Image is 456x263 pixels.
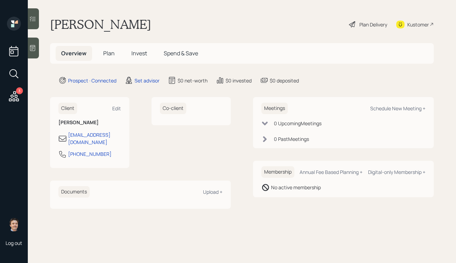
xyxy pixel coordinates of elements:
[178,77,207,84] div: $0 net-worth
[271,184,321,191] div: No active membership
[16,87,23,94] div: 3
[68,77,116,84] div: Prospect · Connected
[103,49,115,57] span: Plan
[6,240,22,246] div: Log out
[226,77,252,84] div: $0 invested
[7,217,21,231] img: robby-grisanti-headshot.png
[261,103,288,114] h6: Meetings
[58,120,121,126] h6: [PERSON_NAME]
[61,49,87,57] span: Overview
[58,103,77,114] h6: Client
[359,21,387,28] div: Plan Delivery
[68,150,112,158] div: [PHONE_NUMBER]
[160,103,186,114] h6: Co-client
[112,105,121,112] div: Edit
[135,77,160,84] div: Set advisor
[50,17,151,32] h1: [PERSON_NAME]
[164,49,198,57] span: Spend & Save
[270,77,299,84] div: $0 deposited
[131,49,147,57] span: Invest
[58,186,90,198] h6: Documents
[407,21,429,28] div: Kustomer
[261,166,294,178] h6: Membership
[68,131,121,146] div: [EMAIL_ADDRESS][DOMAIN_NAME]
[274,135,309,143] div: 0 Past Meeting s
[300,169,363,175] div: Annual Fee Based Planning +
[274,120,321,127] div: 0 Upcoming Meeting s
[203,189,222,195] div: Upload +
[368,169,425,175] div: Digital-only Membership +
[370,105,425,112] div: Schedule New Meeting +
